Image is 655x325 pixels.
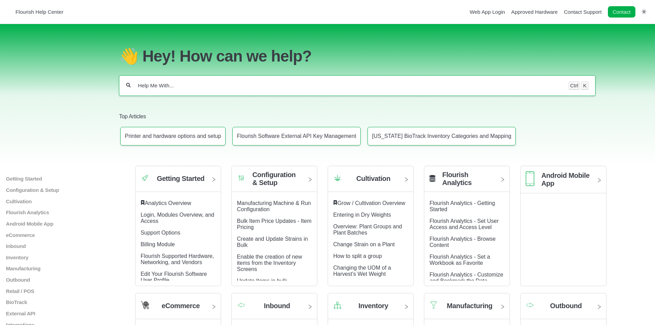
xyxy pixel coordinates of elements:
[141,230,181,236] a: Support Options article
[141,271,207,283] a: Edit Your Flourish Software User Profile article
[521,171,606,193] a: Category icon Android Mobile App
[356,175,390,183] h2: Cultivation
[232,127,361,145] a: Article: Flourish Software External API Key Management
[569,82,589,90] div: Keyboard shortcut for search
[442,171,494,187] h2: Flourish Analytics
[368,127,516,145] a: Article: New York BioTrack Inventory Categories and Mapping
[141,241,175,247] a: Billing Module article
[119,102,595,152] section: Top Articles
[145,200,191,206] a: Analytics Overview article
[429,236,495,248] a: Flourish Analytics - Browse Content article
[606,7,637,17] li: Contact desktop
[328,299,413,319] a: Category icon Inventory
[359,302,388,310] h2: Inventory
[526,302,534,308] img: Category icon
[232,171,317,192] a: Category icon Configuration & Setup
[237,302,245,308] img: Category icon
[333,265,391,277] a: Changing the UOM of a Harvest's Wet Weight article
[237,218,312,230] a: Bulk Item Price Updates - Item Pricing article
[9,7,12,17] img: Flourish Help Center Logo
[5,209,113,215] a: Flourish Analytics
[5,243,113,249] a: Inbound
[119,113,595,120] h2: Top Articles
[141,253,214,265] a: Flourish Supported Hardware, Networking, and Vendors article
[541,172,590,187] h2: Android Mobile App
[141,174,149,182] img: Category icon
[157,175,204,183] h2: Getting Started
[333,212,391,218] a: Entering in Dry Weights article
[120,127,226,145] a: Article: Printer and hardware options and setup
[569,82,580,90] kbd: Ctrl
[5,288,113,294] a: Retail / POS
[5,198,113,204] a: Cultivation
[429,254,490,266] a: Flourish Analytics - Set a Workbook as Favorite article
[447,302,493,310] h2: Manufacturing
[5,221,113,227] a: Android Mobile App
[237,200,311,212] a: Manufacturing Machine & Run Configuration article
[5,277,113,283] a: Outbound
[424,171,510,192] a: Flourish Analytics
[526,171,534,186] img: Category icon
[119,47,595,65] h1: 👋 Hey! How can we help?
[333,301,342,310] img: Category icon
[135,171,221,192] a: Category icon Getting Started
[237,236,308,248] a: Create and Update Strains in Bulk article
[642,9,646,14] a: Switch dark mode setting
[333,241,395,247] a: Change Strain on a Plant article
[429,272,503,284] a: Flourish Analytics - Customize and Bookmark the Data article
[5,299,113,305] a: BioTrack
[333,224,402,236] a: Overview: Plant Groups and Plant Batches article
[141,200,216,206] div: ​
[5,254,113,260] a: Inventory
[372,133,511,139] p: [US_STATE] BioTrack Inventory Categories and Mapping
[125,133,221,139] p: Printer and hardware options and setup
[5,232,113,238] a: eCommerce
[237,174,245,182] img: Category icon
[328,171,413,192] a: Category icon Cultivation
[470,9,505,15] a: Web App Login navigation item
[333,200,337,205] svg: Featured
[5,187,113,193] a: Configuration & Setup
[333,174,342,182] img: Category icon
[135,299,221,319] a: Category icon eCommerce
[252,171,302,187] h2: Configuration & Setup
[5,176,113,182] a: Getting Started
[337,200,405,206] a: Grow / Cultivation Overview article
[521,299,606,319] a: Category icon Outbound
[141,212,214,224] a: Login, Modules Overview, and Access article
[9,7,63,17] a: Flourish Help Center
[137,82,562,89] input: Help Me With...
[141,301,149,310] img: Category icon
[264,302,290,310] h2: Inbound
[581,82,589,90] kbd: K
[15,9,63,15] span: Flourish Help Center
[232,299,317,319] a: Category icon Inbound
[5,311,113,316] a: External API
[429,218,499,230] a: Flourish Analytics - Set User Access and Access Level article
[608,6,635,18] a: Contact
[424,299,510,319] a: Category icon Manufacturing
[550,302,582,310] h2: Outbound
[5,266,113,271] a: Manufacturing
[564,9,602,15] a: Contact Support navigation item
[333,253,382,259] a: How to split a group article
[237,278,287,284] a: Update Items in bulk article
[162,302,200,310] h2: eCommerce
[511,9,558,15] a: Approved Hardware navigation item
[237,133,356,139] p: Flourish Software External API Key Management
[141,200,145,205] svg: Featured
[237,254,302,272] a: Enable the creation of new items from the Inventory Screens article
